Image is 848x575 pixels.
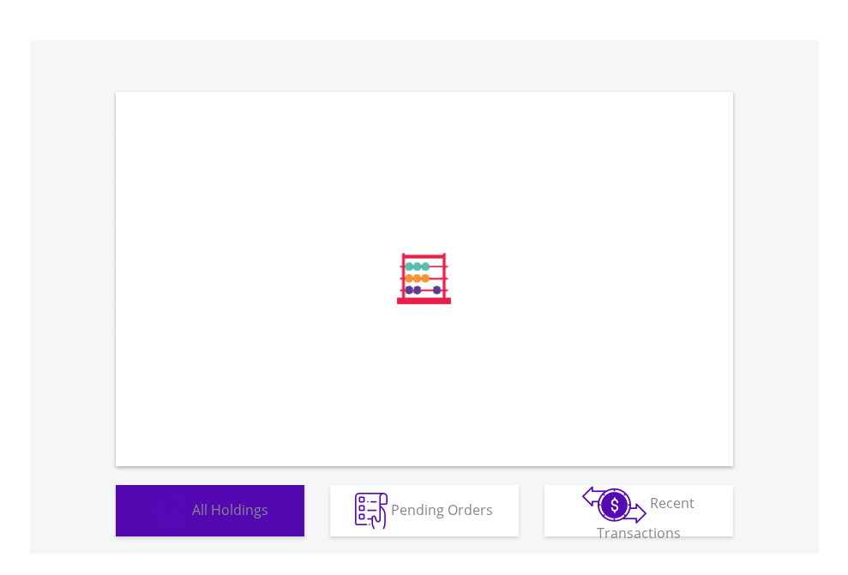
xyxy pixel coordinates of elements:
span: All Holdings [192,500,268,518]
button: Pending Orders [330,485,519,536]
img: pending_instructions-wht.png [355,493,388,530]
img: holdings-wht.png [152,493,189,530]
button: Recent Transactions [544,485,733,536]
img: transactions-zar-wht.png [582,486,647,524]
button: All Holdings [116,485,304,536]
span: Pending Orders [391,500,493,518]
